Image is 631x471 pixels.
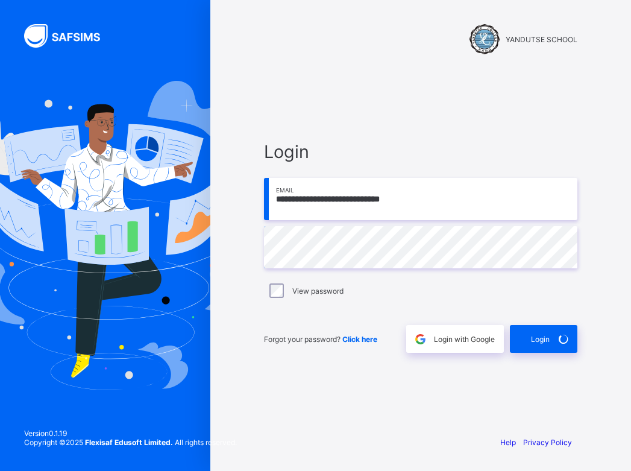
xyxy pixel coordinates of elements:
strong: Flexisaf Edusoft Limited. [85,438,173,447]
span: Login [531,335,550,344]
span: Login with Google [434,335,495,344]
span: YANDUTSE SCHOOL [506,35,577,44]
a: Click here [342,335,377,344]
a: Privacy Policy [523,438,572,447]
span: Copyright © 2025 All rights reserved. [24,438,237,447]
label: View password [292,286,344,296]
span: Login [264,141,577,162]
span: Forgot your password? [264,335,377,344]
img: SAFSIMS Logo [24,24,115,48]
img: google.396cfc9801f0270233282035f929180a.svg [413,332,427,346]
span: Version 0.1.19 [24,429,237,438]
a: Help [500,438,516,447]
